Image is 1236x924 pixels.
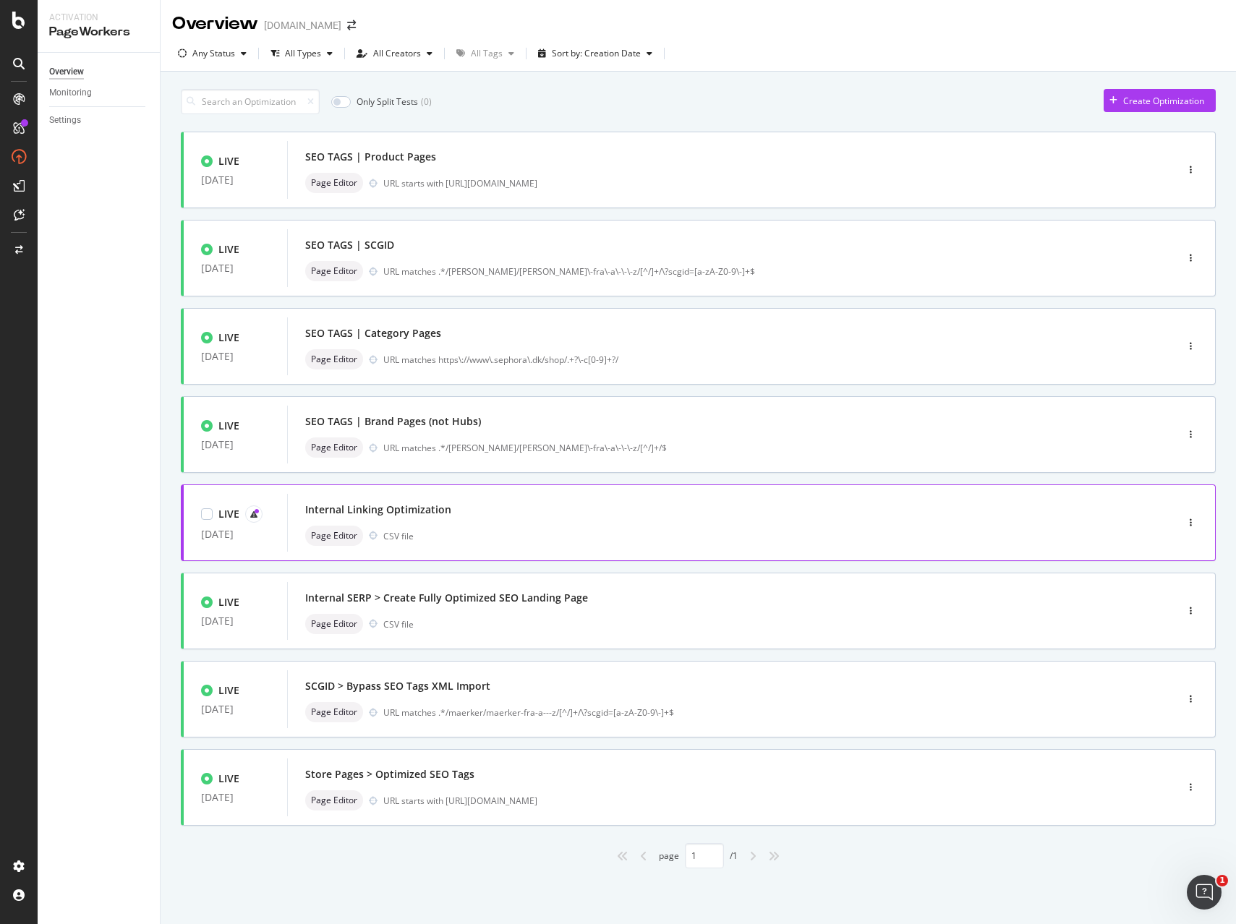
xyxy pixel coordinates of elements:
[1123,95,1204,107] div: Create Optimization
[351,42,438,65] button: All Creators
[634,844,653,868] div: angle-left
[305,437,363,458] div: neutral label
[311,355,357,364] span: Page Editor
[451,42,520,65] button: All Tags
[383,265,1114,278] div: URL matches .*/[PERSON_NAME]/[PERSON_NAME]\-fra\-a\-\-\-z/[^/]+/\?scgid=[a-zA-Z0-9\-]+$
[49,64,150,80] a: Overview
[218,330,239,345] div: LIVE
[383,618,414,630] div: CSV file
[305,414,481,429] div: SEO TAGS | Brand Pages (not Hubs)
[305,150,436,164] div: SEO TAGS | Product Pages
[305,526,363,546] div: neutral label
[532,42,658,65] button: Sort by: Creation Date
[201,529,270,540] div: [DATE]
[49,64,84,80] div: Overview
[659,843,738,868] div: page / 1
[611,844,634,868] div: angles-left
[172,42,252,65] button: Any Status
[1187,875,1222,910] iframe: Intercom live chat
[49,24,148,40] div: PageWorkers
[311,179,357,187] span: Page Editor
[347,20,356,30] div: arrow-right-arrow-left
[218,683,239,698] div: LIVE
[383,177,1114,189] div: URL starts with [URL][DOMAIN_NAME]
[305,702,363,722] div: neutral label
[172,12,258,36] div: Overview
[471,49,503,58] div: All Tags
[265,42,338,65] button: All Types
[192,49,235,58] div: Any Status
[201,262,270,274] div: [DATE]
[201,615,270,627] div: [DATE]
[49,85,92,100] div: Monitoring
[218,419,239,433] div: LIVE
[49,113,81,128] div: Settings
[311,620,357,628] span: Page Editor
[218,242,239,257] div: LIVE
[201,792,270,803] div: [DATE]
[1216,875,1228,886] span: 1
[383,354,1114,366] div: URL matches https\://www\.sephora\.dk/shop/.+?\-c[0-9]+?/
[383,530,414,542] div: CSV file
[552,49,641,58] div: Sort by: Creation Date
[305,326,441,341] div: SEO TAGS | Category Pages
[305,238,394,252] div: SEO TAGS | SCGID
[264,18,341,33] div: [DOMAIN_NAME]
[305,502,451,517] div: Internal Linking Optimization
[383,706,1114,719] div: URL matches .*/maerker/maerker-fra-a---z/[^/]+/\?scgid=[a-zA-Z0-9\-]+$
[305,261,363,281] div: neutral label
[181,89,320,114] input: Search an Optimization
[743,844,762,868] div: angle-right
[218,595,239,609] div: LIVE
[305,767,474,782] div: Store Pages > Optimized SEO Tags
[285,49,321,58] div: All Types
[218,154,239,168] div: LIVE
[357,95,418,108] div: Only Split Tests
[311,708,357,716] span: Page Editor
[305,790,363,810] div: neutral label
[49,12,148,24] div: Activation
[201,351,270,362] div: [DATE]
[1104,89,1216,112] button: Create Optimization
[383,795,1114,807] div: URL starts with [URL][DOMAIN_NAME]
[305,349,363,369] div: neutral label
[49,85,150,100] a: Monitoring
[305,173,363,193] div: neutral label
[383,442,1114,454] div: URL matches .*/[PERSON_NAME]/[PERSON_NAME]\-fra\-a\-\-\-z/[^/]+/$
[201,174,270,186] div: [DATE]
[421,95,432,108] div: ( 0 )
[305,591,588,605] div: Internal SERP > Create Fully Optimized SEO Landing Page
[201,703,270,715] div: [DATE]
[201,439,270,450] div: [DATE]
[218,771,239,786] div: LIVE
[305,614,363,634] div: neutral label
[311,796,357,805] span: Page Editor
[311,531,357,540] span: Page Editor
[373,49,421,58] div: All Creators
[311,443,357,452] span: Page Editor
[762,844,785,868] div: angles-right
[305,679,490,693] div: SCGID > Bypass SEO Tags XML Import
[49,113,150,128] a: Settings
[218,507,239,521] div: LIVE
[311,267,357,275] span: Page Editor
